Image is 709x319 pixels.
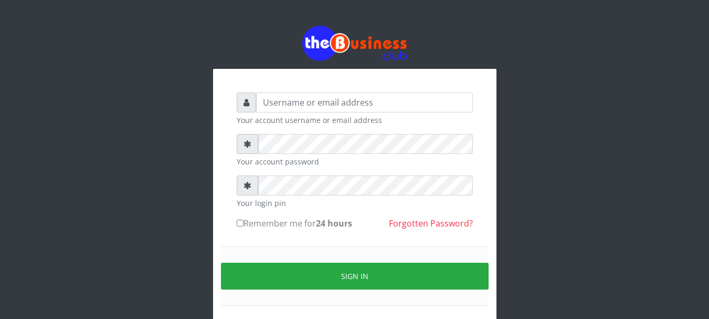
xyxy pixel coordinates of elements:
[237,115,473,126] small: Your account username or email address
[237,217,352,230] label: Remember me for
[316,218,352,229] b: 24 hours
[237,198,473,209] small: Your login pin
[237,220,244,227] input: Remember me for24 hours
[389,218,473,229] a: Forgotten Password?
[221,263,489,290] button: Sign in
[256,92,473,112] input: Username or email address
[237,156,473,167] small: Your account password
